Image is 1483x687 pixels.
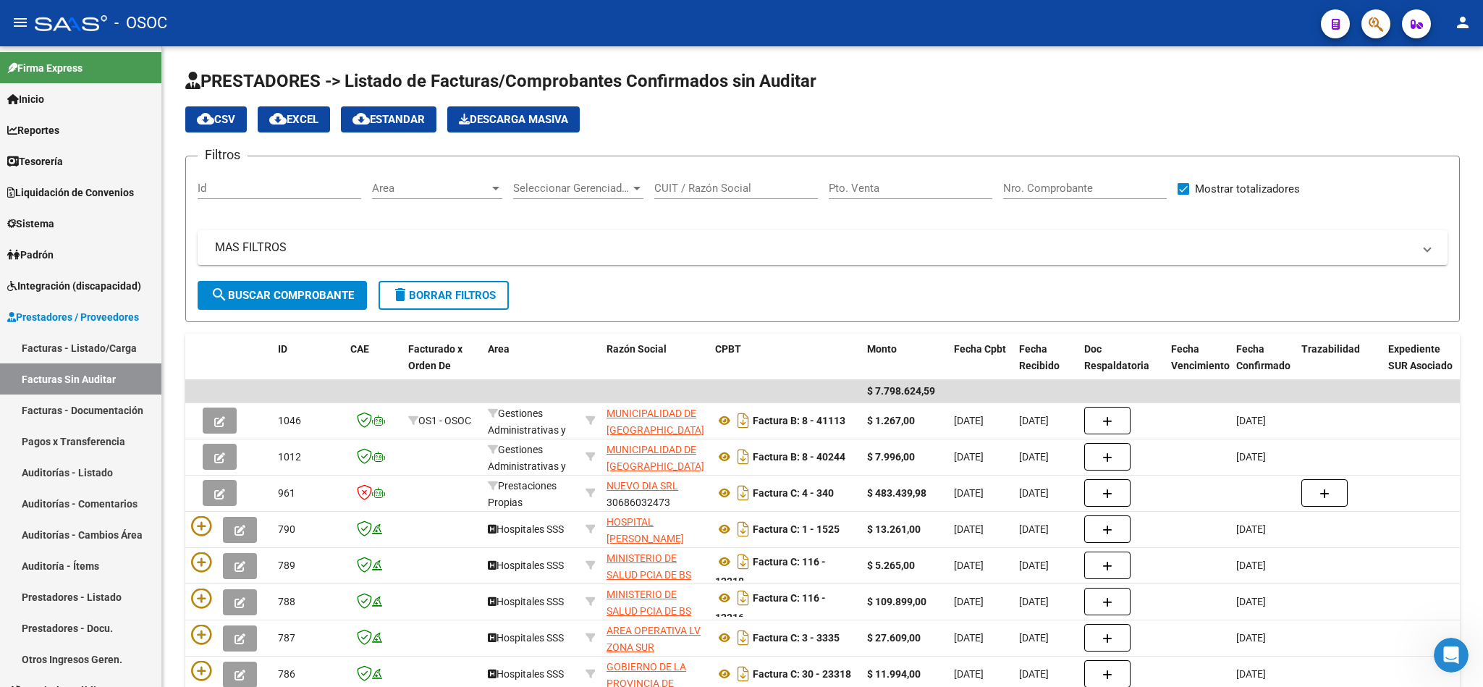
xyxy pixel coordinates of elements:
span: Prestaciones Propias [488,480,557,508]
i: Descargar documento [734,662,753,686]
span: Gestiones Administrativas y Otros [488,444,566,489]
div: 30999282128 [607,514,704,544]
span: Inicio [7,91,44,107]
span: [DATE] [954,668,984,680]
span: 786 [278,668,295,680]
div: 30545681508 [607,442,704,472]
span: MINISTERIO DE SALUD PCIA DE BS AS O. P. [607,589,691,633]
span: CSV [197,113,235,126]
strong: $ 27.609,00 [867,632,921,644]
span: Area [372,182,489,195]
span: Fecha Cpbt [954,343,1006,355]
div: Soporte dice… [12,155,278,212]
div: Cualquier otra consulta, quedamos a disposición.[PERSON_NAME] • Hace 31m [12,379,237,424]
span: ID [278,343,287,355]
span: Expediente SUR Asociado [1388,343,1453,371]
button: Borrar Filtros [379,281,509,310]
i: Descargar documento [734,626,753,649]
span: Borrar Filtros [392,289,496,302]
div: Ludmila dice… [12,345,278,379]
button: Selector de gif [46,474,57,486]
strong: Factura C: 116 - 12318 [715,556,826,587]
span: Hospitales SSS [488,632,564,644]
span: 789 [278,560,295,571]
datatable-header-cell: Fecha Vencimiento [1165,334,1230,397]
button: Selector de emoji [22,474,34,486]
mat-icon: cloud_download [269,110,287,127]
span: [DATE] [954,415,984,426]
span: PRESTADORES -> Listado de Facturas/Comprobantes Confirmados sin Auditar [185,71,816,91]
strong: Factura C: 30 - 23318 [753,668,851,680]
span: Area [488,343,510,355]
span: [DATE] [954,451,984,463]
span: [DATE] [1019,487,1049,499]
span: Doc Respaldatoria [1084,343,1149,371]
span: Hospitales SSS [488,668,564,680]
span: 787 [278,632,295,644]
i: Descargar documento [734,586,753,610]
button: Start recording [92,474,103,486]
datatable-header-cell: ID [272,334,345,397]
span: [DATE] [1019,668,1049,680]
div: 30686032473 [607,478,704,508]
strong: Factura C: 1 - 1525 [753,523,840,535]
img: Profile image for Fin [41,8,64,31]
span: Firma Express [7,60,83,76]
span: Integración (discapacidad) [7,278,141,294]
span: 788 [278,596,295,607]
span: 1046 [278,415,301,426]
div: [PERSON_NAME] a la espera de sus comentarios [12,155,237,201]
strong: $ 11.994,00 [867,668,921,680]
i: Descargar documento [734,481,753,505]
span: Hospitales SSS [488,596,564,607]
mat-icon: delete [392,286,409,303]
div: [PERSON_NAME] a la espera de sus comentarios [23,164,226,192]
datatable-header-cell: Monto [861,334,948,397]
div: Tengo un inconveniente con un debito el cual preciso cambiar el monto. Como podría realizarlo? [64,45,266,88]
strong: $ 109.899,00 [867,596,926,607]
span: OS1 - OSOC [418,415,471,426]
span: [DATE] [954,487,984,499]
div: Cerrar [254,6,280,32]
span: [DATE] [954,523,984,535]
div: Ludmila dice… [12,312,278,345]
div: Ludmila dice… [12,379,278,456]
span: $ 7.798.624,59 [867,385,935,397]
span: Reportes [7,122,59,138]
span: [DATE] [1236,451,1266,463]
span: 1012 [278,451,301,463]
span: Fecha Recibido [1019,343,1060,371]
span: Razón Social [607,343,667,355]
datatable-header-cell: Doc Respaldatoria [1078,334,1165,397]
span: Seleccionar Gerenciador [513,182,630,195]
div: [PERSON_NAME] • Hace 31m [23,427,151,436]
span: Fecha Vencimiento [1171,343,1230,371]
span: Gestiones Administrativas y Otros [488,408,566,452]
div: joined the conversation [62,315,247,328]
datatable-header-cell: Facturado x Orden De [402,334,482,397]
span: Hospitales SSS [488,560,564,571]
div: Florencia dice… [12,22,278,108]
span: [DATE] [1019,451,1049,463]
span: NUEVO DIA SRL [607,480,678,492]
span: 790 [278,523,295,535]
div: Florencia dice… [12,245,278,289]
button: go back [9,6,37,33]
datatable-header-cell: CPBT [709,334,861,397]
span: [DATE] [1019,415,1049,426]
div: Profile image for Ludmila [43,314,58,329]
mat-icon: menu [12,14,29,31]
b: [PERSON_NAME] [62,316,143,326]
span: Trazabilidad [1301,343,1360,355]
span: Buscar Comprobante [211,289,354,302]
div: Disculpen, ya lo pude solucionar [101,221,266,235]
i: Descargar documento [734,518,753,541]
div: Soporte dice… [12,108,278,155]
strong: $ 7.996,00 [867,451,915,463]
strong: $ 5.265,00 [867,560,915,571]
div: Podria indicarnos datos de la Auditoria para verificar el estado de la misma? [12,108,237,153]
span: [DATE] [954,596,984,607]
span: 961 [278,487,295,499]
button: Adjuntar un archivo [69,474,80,486]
